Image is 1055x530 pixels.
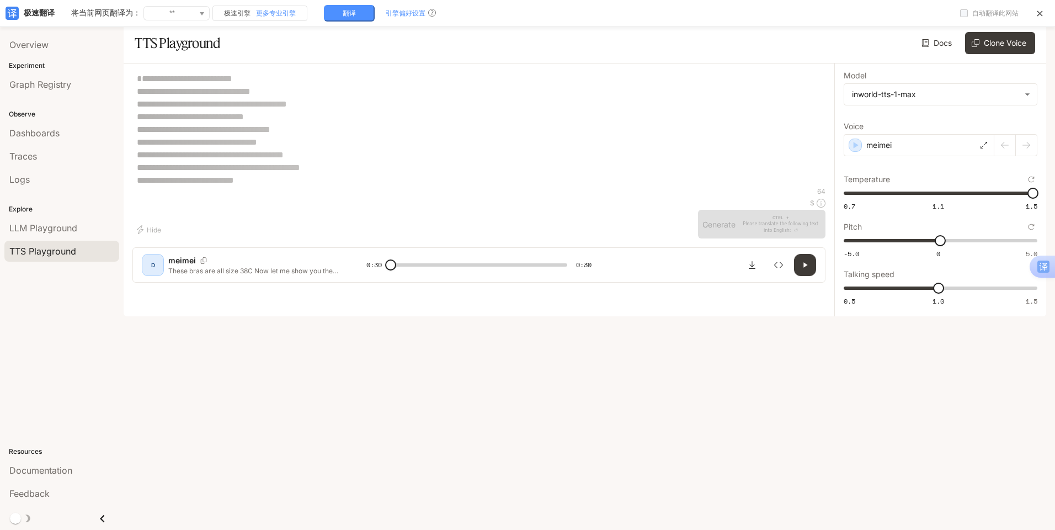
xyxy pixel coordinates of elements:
[1026,296,1037,306] font: 1.5
[147,226,161,234] font: Hide
[844,174,890,184] font: Temperature
[844,296,855,306] font: 0.5
[844,84,1037,105] div: inworld-tts-1-max
[741,254,763,276] button: Download audio
[132,221,168,239] button: Hide
[919,32,956,54] a: Docs
[1026,249,1037,258] font: 5.0
[844,249,859,258] font: -5.0
[576,259,592,271] span: 0:30
[933,296,944,306] font: 1.0
[151,262,155,268] font: D
[1026,202,1037,211] font: 1.5
[936,249,940,258] font: 0
[844,222,862,231] font: Pitch
[196,257,211,264] button: Copy Voice ID
[135,35,220,51] font: TTS Playground
[768,254,790,276] button: Inspect
[168,255,196,266] p: meimei
[844,121,864,131] font: Voice
[844,269,894,279] font: Talking speed
[1025,173,1037,185] button: Reset to default
[965,32,1035,54] button: Clone Voice
[1025,221,1037,233] button: Reset to default
[366,260,382,269] font: 0:30
[934,38,952,47] font: Docs
[984,38,1026,47] font: Clone Voice
[844,71,866,80] font: Model
[852,89,916,99] font: inworld-tts-1-max
[168,266,340,275] p: These bras are all size 38C Now let me show you the size chart You can choose according to your r...
[844,202,855,211] font: 0.7
[866,140,892,150] font: meimei
[933,202,944,211] font: 1.1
